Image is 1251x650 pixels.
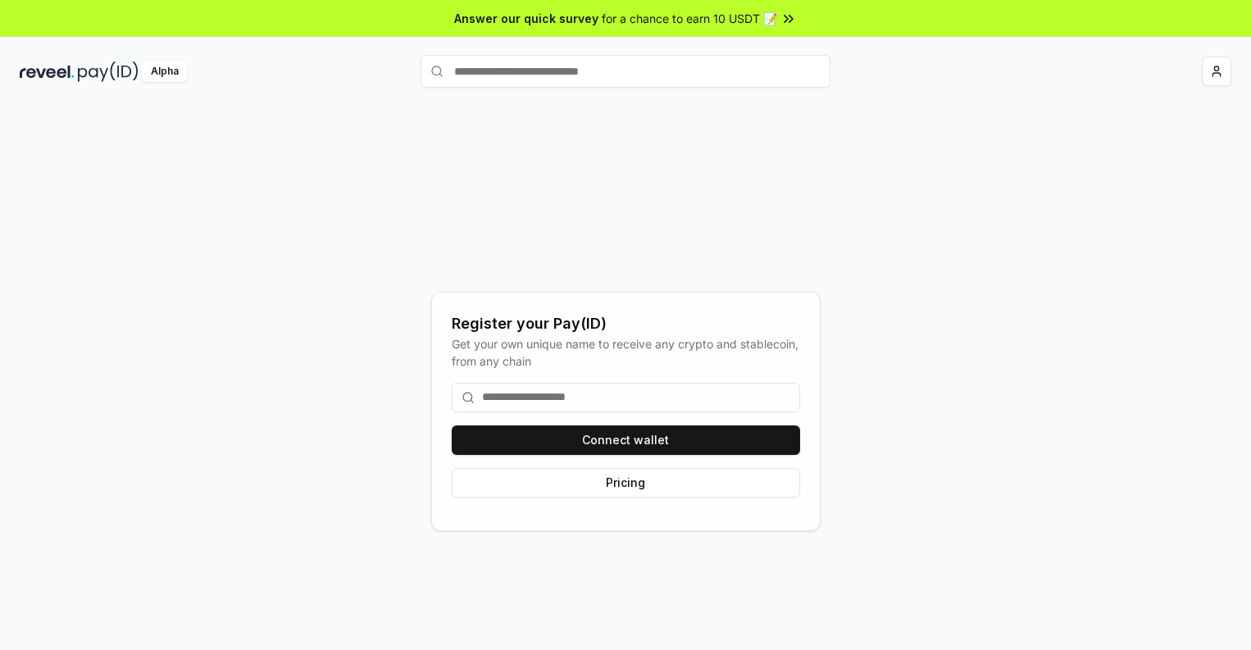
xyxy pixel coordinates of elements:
span: Answer our quick survey [454,10,598,27]
div: Register your Pay(ID) [452,312,800,335]
button: Connect wallet [452,425,800,455]
span: for a chance to earn 10 USDT 📝 [602,10,777,27]
img: reveel_dark [20,61,75,82]
button: Pricing [452,468,800,498]
div: Alpha [142,61,188,82]
div: Get your own unique name to receive any crypto and stablecoin, from any chain [452,335,800,370]
img: pay_id [78,61,139,82]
